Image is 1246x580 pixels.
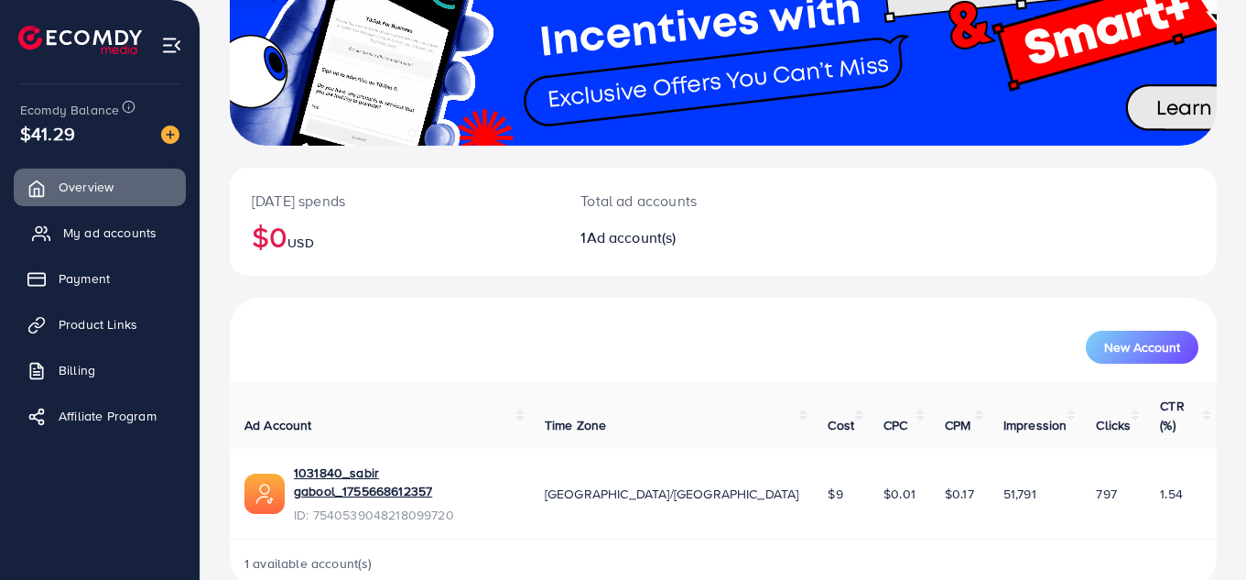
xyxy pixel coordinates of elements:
a: Billing [14,352,186,388]
a: Payment [14,260,186,297]
h2: $0 [252,219,536,254]
span: My ad accounts [63,224,157,242]
img: image [161,126,179,144]
span: Ad Account [244,416,312,434]
span: Ecomdy Balance [20,101,119,119]
span: CPM [945,416,970,434]
span: ID: 7540539048218099720 [294,506,515,524]
span: New Account [1104,341,1180,354]
span: $0.17 [945,485,974,503]
p: Total ad accounts [580,190,784,212]
span: Ad account(s) [587,227,677,247]
span: Cost [828,416,854,434]
img: logo [18,26,142,54]
span: Time Zone [545,416,606,434]
span: USD [287,234,313,252]
p: [DATE] spends [252,190,536,212]
img: ic-ads-acc.e4c84228.svg [244,474,285,514]
span: CTR (%) [1160,397,1184,433]
span: Clicks [1096,416,1131,434]
span: Overview [59,178,114,196]
a: Product Links [14,306,186,343]
span: $41.29 [20,120,75,147]
img: menu [161,35,182,56]
span: Impression [1003,416,1067,434]
span: CPC [883,416,907,434]
span: Affiliate Program [59,407,157,425]
iframe: Chat [1168,498,1232,566]
span: 1.54 [1160,485,1183,503]
span: $0.01 [883,485,916,503]
h2: 1 [580,229,784,246]
span: Billing [59,361,95,379]
span: [GEOGRAPHIC_DATA]/[GEOGRAPHIC_DATA] [545,485,799,503]
span: Payment [59,269,110,288]
a: Affiliate Program [14,398,186,434]
span: 1 available account(s) [244,554,373,573]
span: Product Links [59,315,137,334]
span: $9 [828,485,842,503]
a: My ad accounts [14,214,186,251]
span: 797 [1096,485,1116,503]
span: 51,791 [1003,485,1036,503]
a: Overview [14,169,186,205]
button: New Account [1086,331,1198,364]
a: 1031840_sabir gabool_1755668612357 [294,464,515,501]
